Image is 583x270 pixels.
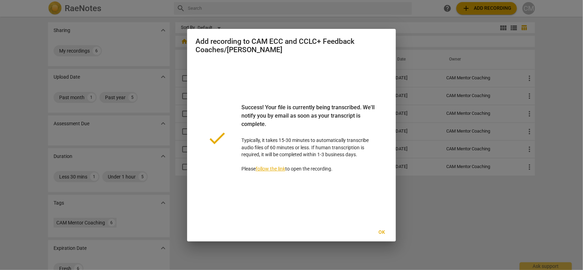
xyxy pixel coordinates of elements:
[241,103,376,173] p: Typically, it takes 15-30 minutes to automatically transcribe audio files of 60 minutes or less. ...
[376,229,388,236] span: Ok
[207,128,227,149] span: done
[195,37,388,54] h2: Add recording to CAM ECC and CCLC+ Feedback Coaches/[PERSON_NAME]
[371,226,393,239] button: Ok
[256,166,285,172] a: follow the link
[241,103,376,137] div: Success! Your file is currently being transcribed. We'll notify you by email as soon as your tran...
